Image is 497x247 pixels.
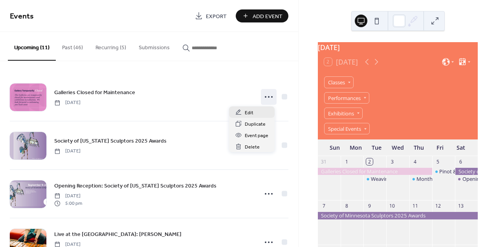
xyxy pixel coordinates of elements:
div: 10 [389,203,396,210]
span: 5:00 pm [54,200,82,207]
div: Society of Minnesota Sculptors 2025 Awards [318,212,478,219]
div: Society of Minnesota Sculptors 2025 Awards [455,168,478,175]
div: Tue [366,139,387,156]
button: Recurring (5) [89,32,132,60]
a: Opening Reception: Society of [US_STATE] Sculptors 2025 Awards [54,181,216,190]
div: 8 [343,203,350,210]
div: 4 [412,158,418,165]
div: Fri [429,139,451,156]
a: Galleries Closed for Maintenance [54,88,135,97]
span: Opening Reception: Society of [US_STATE] Sculptors 2025 Awards [54,182,216,190]
div: Sat [450,139,471,156]
span: [DATE] [54,99,81,106]
a: Export [189,9,233,22]
a: Live at the [GEOGRAPHIC_DATA]: [PERSON_NAME] [54,230,182,239]
div: Pinot & Paint [439,168,470,175]
span: Duplicate [245,120,266,128]
div: 7 [321,203,327,210]
div: Weaving Sound - Sound Healing Experience [371,175,472,182]
div: 2 [366,158,373,165]
div: 31 [321,158,327,165]
div: Monthly Fiber Arts Group [416,175,477,182]
div: 6 [457,158,464,165]
span: Event page [245,132,268,140]
span: Live at the [GEOGRAPHIC_DATA]: [PERSON_NAME] [54,230,182,239]
div: 11 [412,203,418,210]
div: Opening Reception: Society of Minnesota Sculptors 2025 Awards [455,175,478,182]
span: Delete [245,143,260,151]
div: Pinot & Paint [432,168,455,175]
div: 9 [366,203,373,210]
div: 1 [343,158,350,165]
span: [DATE] [54,148,81,155]
div: Wed [387,139,409,156]
span: Events [10,9,34,24]
span: Edit [245,109,253,117]
a: Society of [US_STATE] Sculptors 2025 Awards [54,136,167,145]
div: 5 [435,158,441,165]
button: Add Event [236,9,288,22]
span: Add Event [253,12,282,20]
div: 13 [457,203,464,210]
span: Export [206,12,227,20]
div: [DATE] [318,42,478,52]
div: Mon [345,139,367,156]
div: 12 [435,203,441,210]
button: Upcoming (11) [8,32,56,61]
span: Society of [US_STATE] Sculptors 2025 Awards [54,137,167,145]
div: Monthly Fiber Arts Group [409,175,432,182]
button: Past (46) [56,32,89,60]
button: Submissions [132,32,176,60]
div: 3 [389,158,396,165]
div: Thu [408,139,429,156]
div: Galleries Closed for Maintenance [318,168,432,175]
div: Weaving Sound - Sound Healing Experience [363,175,386,182]
span: [DATE] [54,193,82,200]
div: Sun [324,139,345,156]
